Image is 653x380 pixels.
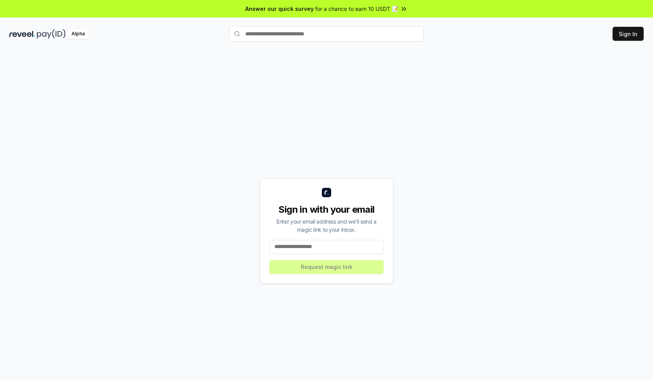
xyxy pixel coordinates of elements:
[9,29,35,39] img: reveel_dark
[269,203,384,216] div: Sign in with your email
[613,27,644,41] button: Sign In
[245,5,314,13] span: Answer our quick survey
[322,188,331,197] img: logo_small
[269,217,384,234] div: Enter your email address and we’ll send a magic link to your inbox.
[67,29,89,39] div: Alpha
[37,29,66,39] img: pay_id
[315,5,398,13] span: for a chance to earn 10 USDT 📝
